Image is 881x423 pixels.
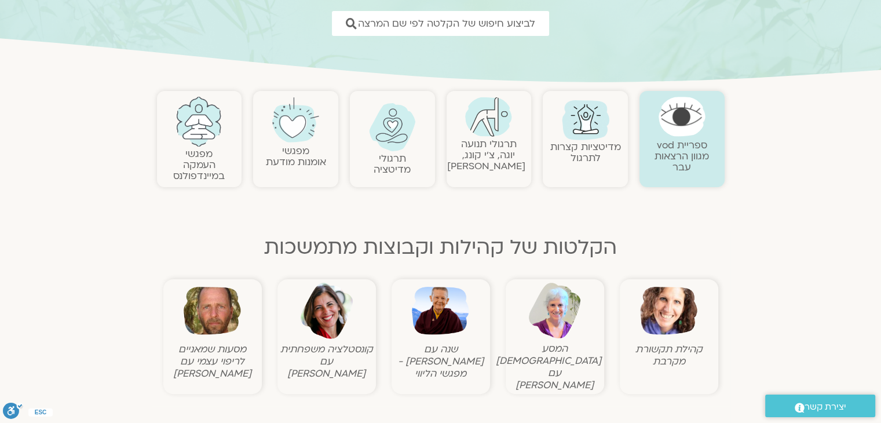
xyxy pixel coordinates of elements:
h2: הקלטות של קהילות וקבוצות מתמשכות [157,236,725,259]
a: מפגשיאומנות מודעת [266,144,326,169]
a: תרגולימדיטציה [374,152,411,176]
span: לביצוע חיפוש של הקלטה לפי שם המרצה [358,18,535,29]
a: ספריית vodמגוון הרצאות עבר [655,138,709,174]
figcaption: קהילת תקשורת מקרבת [623,343,715,367]
figcaption: מסעות שמאניים לריפוי עצמי עם [PERSON_NAME] [166,343,259,380]
figcaption: קונסטלציה משפחתית עם [PERSON_NAME] [280,343,373,380]
figcaption: המסע [DEMOGRAPHIC_DATA] עם [PERSON_NAME] [509,342,601,391]
span: יצירת קשר [805,399,846,415]
a: יצירת קשר [765,395,875,417]
figcaption: שנה עם [PERSON_NAME] - מפגשי הליווי [394,343,487,380]
a: מדיטציות קצרות לתרגול [550,140,621,165]
a: מפגשיהעמקה במיינדפולנס [173,147,225,183]
a: תרגולי תנועהיוגה, צ׳י קונג, [PERSON_NAME] [447,137,525,173]
a: לביצוע חיפוש של הקלטה לפי שם המרצה [332,11,549,36]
